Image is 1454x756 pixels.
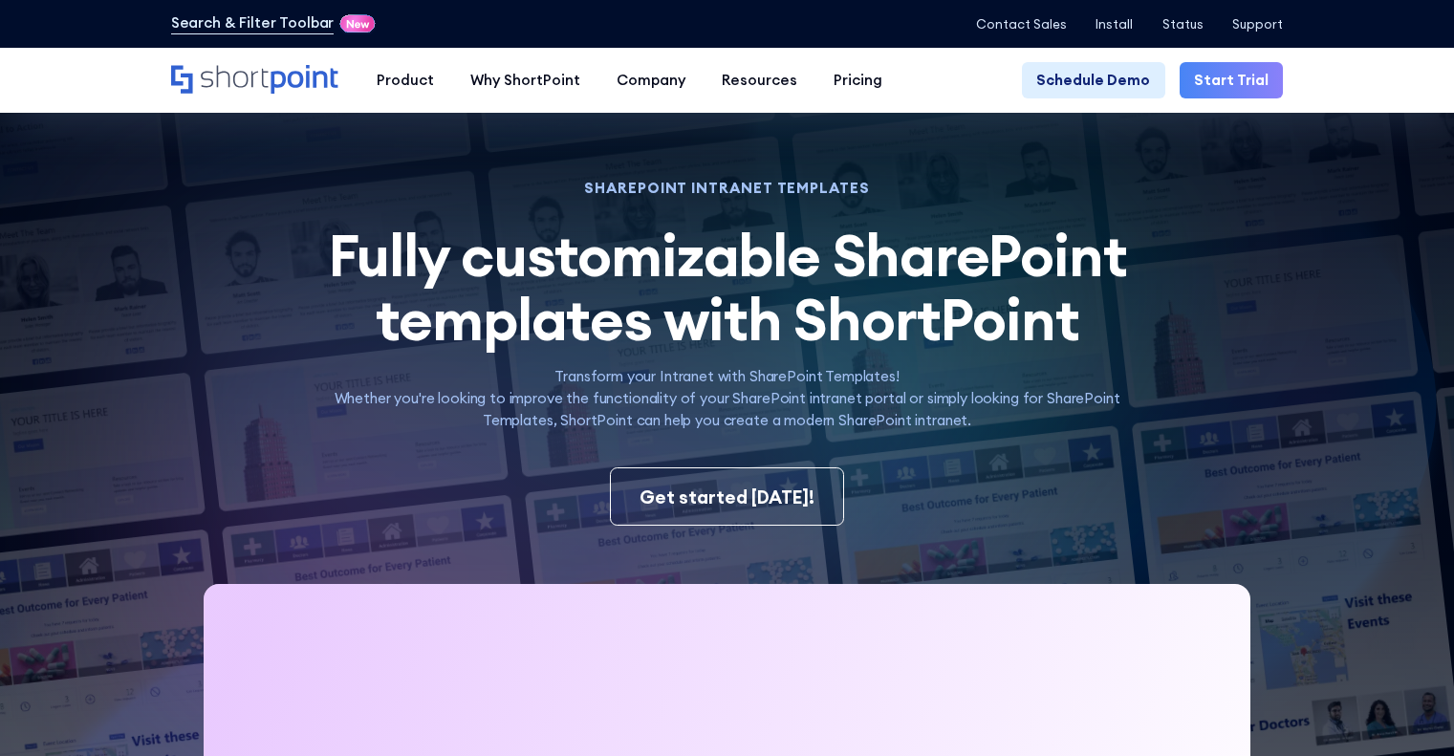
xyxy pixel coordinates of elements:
[302,366,1153,431] p: Transform your Intranet with SharePoint Templates! Whether you're looking to improve the function...
[171,12,335,34] a: Search & Filter Toolbar
[171,65,340,97] a: Home
[377,70,434,92] div: Product
[1232,17,1283,32] a: Support
[704,62,815,98] a: Resources
[1162,17,1204,32] a: Status
[598,62,704,98] a: Company
[640,484,814,511] div: Get started [DATE]!
[470,70,580,92] div: Why ShortPoint
[1180,62,1283,98] a: Start Trial
[328,218,1127,356] span: Fully customizable SharePoint templates with ShortPoint
[815,62,901,98] a: Pricing
[1022,62,1164,98] a: Schedule Demo
[834,70,882,92] div: Pricing
[1096,17,1133,32] a: Install
[617,70,685,92] div: Company
[452,62,598,98] a: Why ShortPoint
[610,467,845,526] a: Get started [DATE]!
[302,182,1153,195] h1: SHAREPOINT INTRANET TEMPLATES
[358,62,452,98] a: Product
[976,17,1067,32] a: Contact Sales
[722,70,797,92] div: Resources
